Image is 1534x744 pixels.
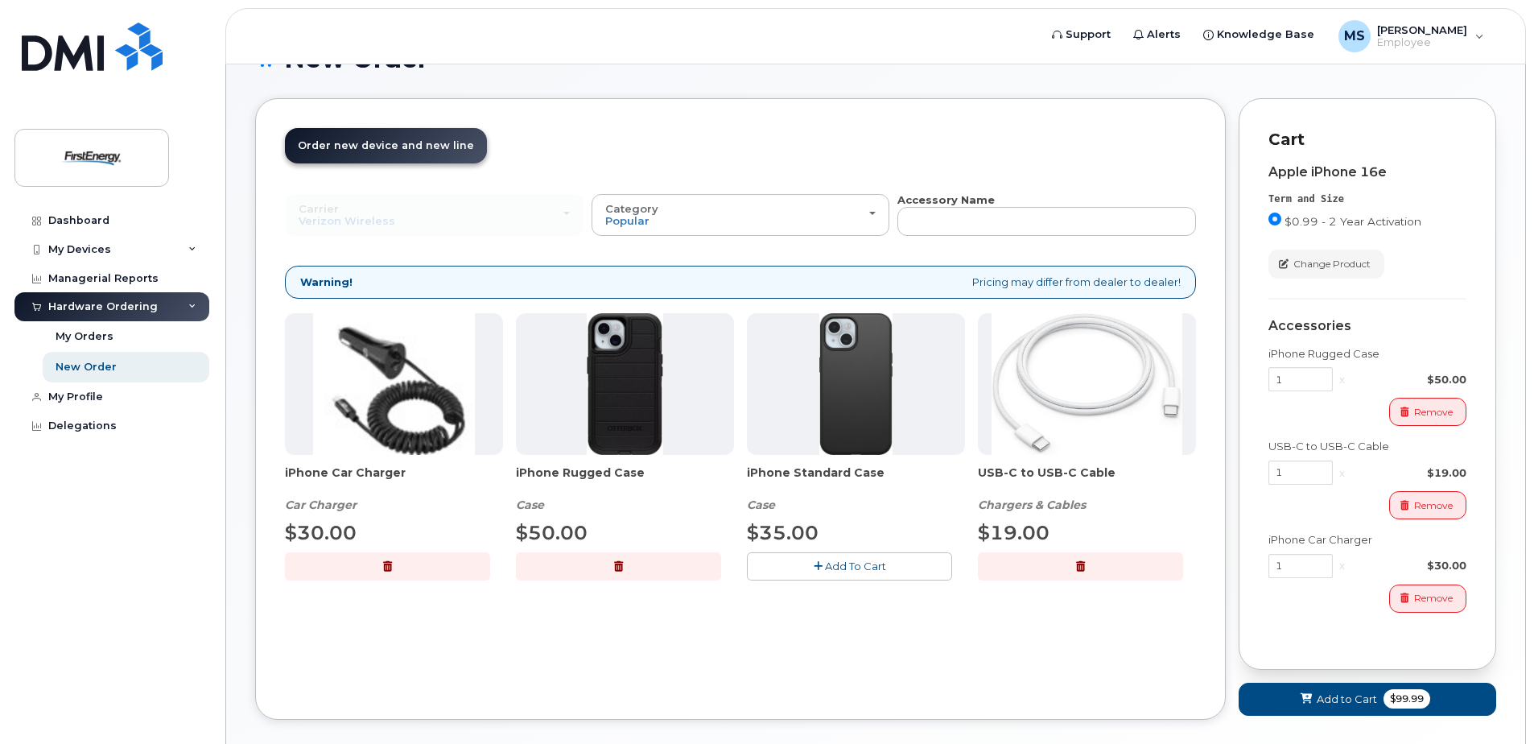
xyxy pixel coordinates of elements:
div: Pricing may differ from dealer to dealer! [285,266,1196,299]
div: $50.00 [1351,372,1466,387]
a: Support [1041,19,1122,51]
div: McDonald, Scott G [1327,20,1495,52]
div: iPhone Rugged Case [1268,346,1466,362]
div: USB-C to USB-C Cable [978,465,1196,513]
div: iPhone Standard Case [747,465,965,513]
span: Change Product [1293,257,1371,271]
div: x [1333,558,1351,573]
span: Remove [1414,591,1453,606]
span: Remove [1414,405,1453,420]
span: [PERSON_NAME] [1377,23,1467,36]
span: $30.00 [285,521,357,544]
img: iphonesecg.jpg [313,313,475,455]
span: Category [605,202,658,215]
span: iPhone Standard Case [747,465,965,497]
span: $50.00 [516,521,588,544]
div: iPhone Car Charger [1268,532,1466,548]
div: USB-C to USB-C Cable [1268,439,1466,454]
span: Remove [1414,498,1453,513]
div: iPhone Car Charger [285,465,503,513]
span: iPhone Car Charger [285,465,503,497]
img: Symmetry.jpg [819,313,893,455]
button: Remove [1389,491,1466,519]
div: x [1333,465,1351,481]
p: Cart [1268,128,1466,151]
div: iPhone Rugged Case [516,465,734,513]
img: USB-C.jpg [992,313,1182,455]
div: $19.00 [1351,465,1466,481]
em: Car Charger [285,498,357,512]
button: Add to Cart $99.99 [1239,683,1496,716]
span: Order new device and new line [298,139,474,151]
strong: Warning! [300,275,353,290]
strong: Accessory Name [897,193,995,206]
div: Term and Size [1268,192,1466,206]
span: Add To Cart [825,560,886,572]
a: Knowledge Base [1192,19,1326,51]
span: Knowledge Base [1217,27,1314,43]
iframe: Messenger Launcher [1464,674,1522,732]
span: Support [1066,27,1111,43]
span: Alerts [1147,27,1181,43]
span: Popular [605,214,649,227]
span: USB-C to USB-C Cable [978,465,1196,497]
em: Chargers & Cables [978,498,1086,512]
img: Defender.jpg [587,313,663,455]
button: Change Product [1268,250,1384,278]
div: Accessories [1268,319,1466,333]
span: Add to Cart [1317,692,1377,707]
button: Remove [1389,398,1466,426]
button: Remove [1389,585,1466,613]
div: x [1333,372,1351,387]
div: $30.00 [1351,558,1466,573]
span: Employee [1377,36,1467,49]
span: $0.99 - 2 Year Activation [1285,215,1421,228]
span: $99.99 [1383,689,1430,709]
div: Apple iPhone 16e [1268,165,1466,180]
input: $0.99 - 2 Year Activation [1268,213,1281,225]
span: $35.00 [747,521,819,544]
span: iPhone Rugged Case [516,465,734,497]
a: Alerts [1122,19,1192,51]
em: Case [747,498,775,512]
span: MS [1344,27,1365,46]
button: Category Popular [592,194,890,236]
button: Add To Cart [747,552,952,581]
span: $19.00 [978,521,1049,544]
em: Case [516,498,544,512]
